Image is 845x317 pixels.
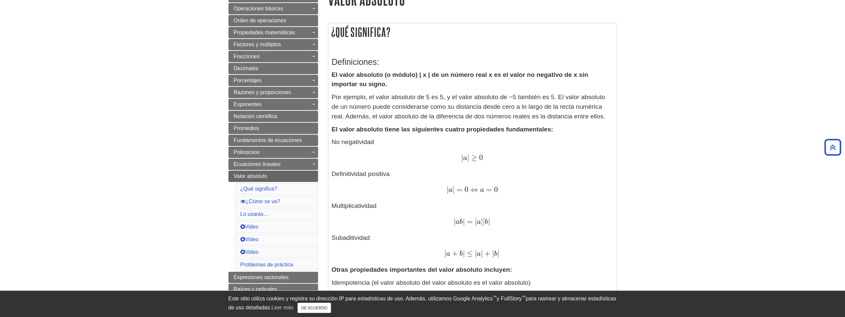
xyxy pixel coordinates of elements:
font: 0 [465,185,468,194]
a: Porcentajes [228,75,318,86]
font: Decimales [234,66,259,71]
font: ¿Qué significa? [331,25,390,39]
a: Problemas de práctica [240,262,293,267]
font: b [460,250,463,257]
font: ⇔ [470,185,478,194]
a: Video [240,237,259,242]
font: | [475,217,477,226]
font: + [484,249,490,258]
font: Fundamentos de ecuaciones [234,137,302,143]
a: Propiedades matemáticas [228,27,318,38]
a: Promedios [228,123,318,134]
font: ≤ [467,249,473,258]
font: 0 [494,185,498,194]
font: Exponentes [234,101,262,107]
font: DE ACUERDO [301,306,327,310]
font: | [447,185,449,194]
font: Orden de operaciones [234,18,286,23]
font: | [463,217,465,226]
font: y FullStory [497,296,522,301]
font: Propiedades matemáticas [234,30,295,35]
a: Exponentes [228,99,318,110]
a: Leer más [271,305,294,310]
font: Por ejemplo, el valor absoluto de 5 es 5, y el valor absoluto de −5 también es 5. El valor absolu... [332,93,605,120]
a: Expresiones racionales [228,272,318,283]
font: = [467,217,473,226]
font: No negatividad [332,138,374,145]
a: Fracciones [228,51,318,62]
font: ™ [522,295,526,299]
a: Video [240,224,259,230]
font: a [477,250,481,257]
font: Operaciones básicas [234,6,283,11]
font: Promedios [234,125,259,131]
font: a [446,250,450,257]
font: a [477,218,481,226]
font: ¿Cómo se ve? [246,199,280,204]
a: ¿Qué significa? [240,186,277,192]
font: Factores y múltiplos [234,42,281,47]
font: El valor absoluto (o módulo) | x | de un número real x es el valor no negativo de x sin importar ... [332,71,588,88]
font: Ecuaciones lineales [234,161,281,167]
font: a [463,154,467,162]
font: Subaditividad [332,234,370,241]
font: Valor absoluto [234,173,267,179]
a: Valor absoluto [228,171,318,182]
a: Decimales [228,63,318,74]
font: 0 [479,153,483,162]
font: | [497,249,499,258]
font: + [452,249,458,258]
font: | [463,249,465,258]
a: Polinomios [228,147,318,158]
a: Notación científica [228,111,318,122]
font: Video [245,249,259,255]
font: Fracciones [234,54,260,59]
font: Multiplicatividad [332,202,377,209]
font: | [454,217,456,226]
a: Volver arriba [822,143,843,152]
font: b [485,218,488,226]
button: Cerca [297,303,331,313]
font: ≥ [471,153,477,162]
font: Idempotencia (el valor absoluto del valor absoluto es el valor absoluto) [332,279,531,286]
a: Video [240,249,259,255]
font: Expresiones racionales [234,274,289,280]
font: | [492,249,494,258]
font: b [494,250,497,257]
font: a [456,218,460,226]
font: Definiciones: [332,57,379,67]
font: | [461,153,463,162]
font: Polinomios [234,149,260,155]
a: Orden de operaciones [228,15,318,26]
font: Otras propiedades importantes del valor absoluto incluyen: [332,266,512,273]
a: Factores y múltiplos [228,39,318,50]
a: ¿Cómo se ve? [240,199,280,204]
font: | [444,249,446,258]
font: | [467,153,469,162]
font: Video [245,224,259,230]
font: | [481,217,483,226]
font: Notación científica [234,113,277,119]
font: | [453,185,455,194]
font: b [460,218,463,226]
font: Video [245,237,259,242]
font: para rastrear y almacenar estadísticas de uso detalladas. [228,296,616,310]
a: Raíces y radicales [228,284,318,295]
a: Fundamentos de ecuaciones [228,135,318,146]
font: | [488,217,490,226]
a: Operaciones básicas [228,3,318,14]
font: Raíces y radicales [234,286,277,292]
a: Lo usarás... [240,211,268,217]
font: Porcentajes [234,78,262,83]
font: | [483,217,485,226]
font: Razones y proporciones [234,89,291,95]
font: a [449,186,453,194]
a: Ecuaciones lineales [228,159,318,170]
a: Razones y proporciones [228,87,318,98]
font: = [457,185,463,194]
font: | [481,249,483,258]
